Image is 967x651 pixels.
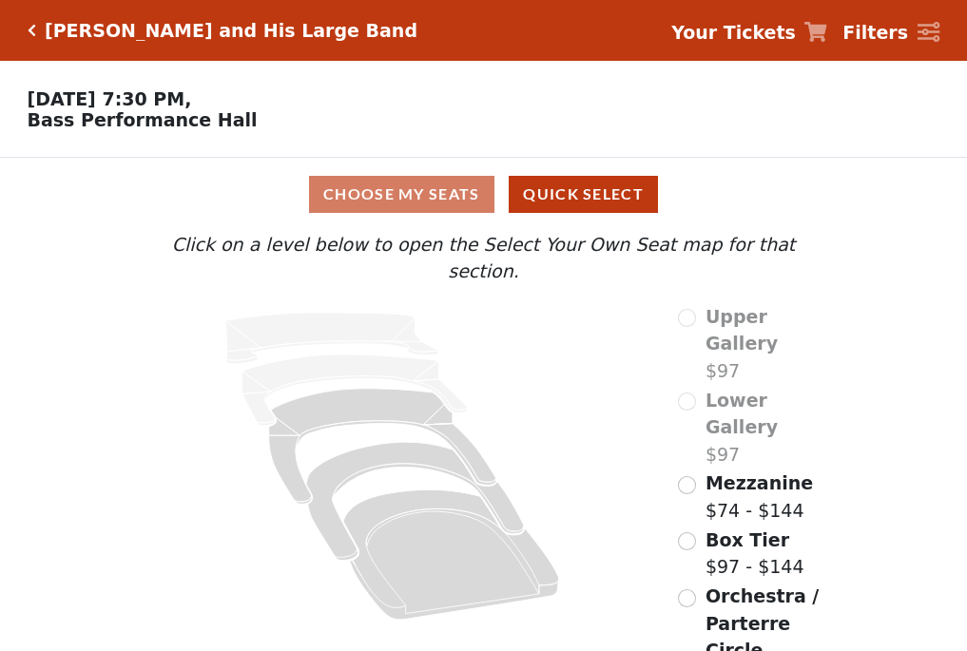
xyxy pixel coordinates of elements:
label: $97 [706,387,833,469]
a: Filters [842,19,939,47]
path: Upper Gallery - Seats Available: 0 [226,313,439,364]
strong: Your Tickets [671,22,796,43]
label: $97 [706,303,833,385]
label: $74 - $144 [706,469,813,524]
span: Mezzanine [706,472,813,493]
span: Upper Gallery [706,306,778,354]
a: Your Tickets [671,19,827,47]
span: Box Tier [706,529,789,550]
p: Click on a level below to open the Select Your Own Seat map for that section. [134,231,832,285]
h5: [PERSON_NAME] and His Large Band [45,20,417,42]
path: Lower Gallery - Seats Available: 0 [242,354,468,426]
button: Quick Select [509,176,658,213]
a: Click here to go back to filters [28,24,36,37]
path: Orchestra / Parterre Circle - Seats Available: 152 [344,489,560,620]
span: Lower Gallery [706,390,778,438]
label: $97 - $144 [706,527,804,581]
strong: Filters [842,22,908,43]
